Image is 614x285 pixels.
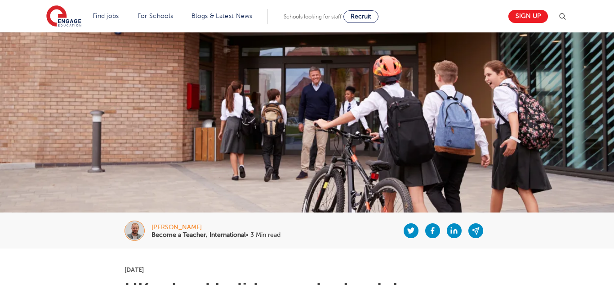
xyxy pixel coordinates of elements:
[151,232,280,238] p: • 3 Min read
[351,13,371,20] span: Recruit
[125,267,490,273] p: [DATE]
[508,10,548,23] a: Sign up
[191,13,253,19] a: Blogs & Latest News
[284,14,342,20] span: Schools looking for staff
[151,231,246,238] b: Become a Teacher, International
[46,5,81,28] img: Engage Education
[343,10,378,23] a: Recruit
[138,13,173,19] a: For Schools
[151,224,280,231] div: [PERSON_NAME]
[93,13,119,19] a: Find jobs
